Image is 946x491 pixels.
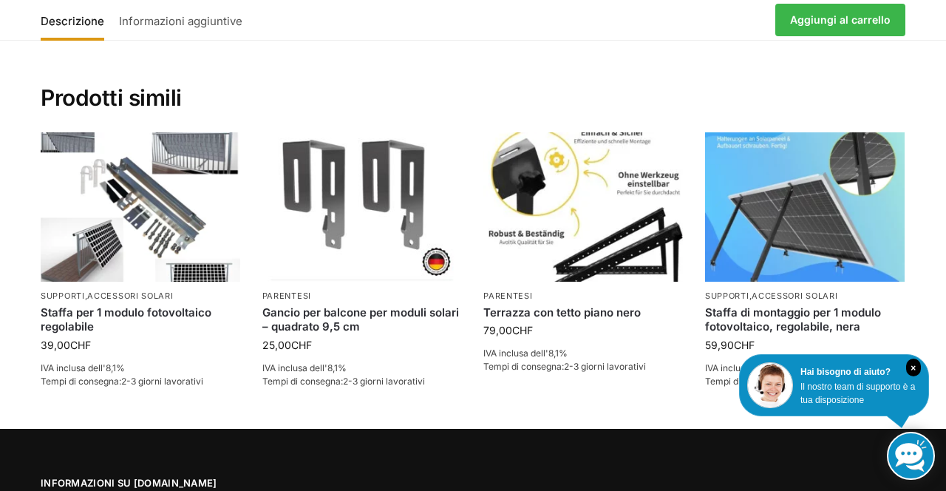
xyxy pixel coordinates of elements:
[705,305,905,334] a: Staffa di montaggio per 1 modulo fotovoltaico, regolabile, nera
[747,362,793,408] img: Assistenza clienti
[87,291,173,301] a: accessori solari
[483,361,564,372] font: Tempi di consegna:
[911,363,916,373] font: ×
[705,132,905,282] img: Supporto per pannello solare da parete lungo nero
[41,376,121,387] font: Tempi di consegna:
[262,132,462,282] img: Gancio quadrato per balcone
[41,291,85,301] a: Supporti
[85,291,88,301] font: ,
[483,291,532,301] a: Parentesi
[41,84,182,111] font: Prodotti simili
[70,339,91,351] font: CHF
[512,324,533,336] font: CHF
[705,291,749,301] a: Supporti
[734,339,755,351] font: CHF
[705,376,786,387] font: Tempi di consegna:
[262,339,291,351] font: 25,00
[262,305,462,334] a: Gancio per balcone per moduli solari – quadrato 9,5 cm
[41,305,240,334] a: Staffa per 1 modulo fotovoltaico regolabile
[483,305,683,320] a: Terrazza con tetto piano nero
[41,132,240,282] img: Staffa per 1 modulo fotovoltaico regolabile
[41,477,217,489] font: Informazioni su [DOMAIN_NAME]
[906,359,921,376] i: Vicino
[121,376,203,387] font: 2-3 giorni lavorativi
[262,362,347,373] font: IVA inclusa dell'8,1%
[800,367,891,377] font: Hai bisogno di aiuto?
[291,339,312,351] font: CHF
[749,291,752,301] font: ,
[483,305,641,319] font: Terrazza con tetto piano nero
[705,339,734,351] font: 59,90
[705,362,789,373] font: IVA inclusa dell'8,1%
[41,362,125,373] font: IVA inclusa dell'8,1%
[752,291,837,301] a: accessori solari
[483,348,568,359] font: IVA inclusa dell'8,1%
[41,339,70,351] font: 39,00
[343,376,425,387] font: 2-3 giorni lavorativi
[483,324,512,336] font: 79,00
[262,291,311,301] a: Parentesi
[262,376,343,387] font: Tempi di consegna:
[800,382,915,405] font: Il nostro team di supporto è a tua disposizione
[705,305,881,334] font: Staffa di montaggio per 1 modulo fotovoltaico, regolabile, nera
[564,361,646,372] font: 2-3 giorni lavorativi
[483,132,683,282] img: Terrazza con tetto piano nero
[41,305,211,334] font: Staffa per 1 modulo fotovoltaico regolabile
[262,305,459,334] font: Gancio per balcone per moduli solari – quadrato 9,5 cm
